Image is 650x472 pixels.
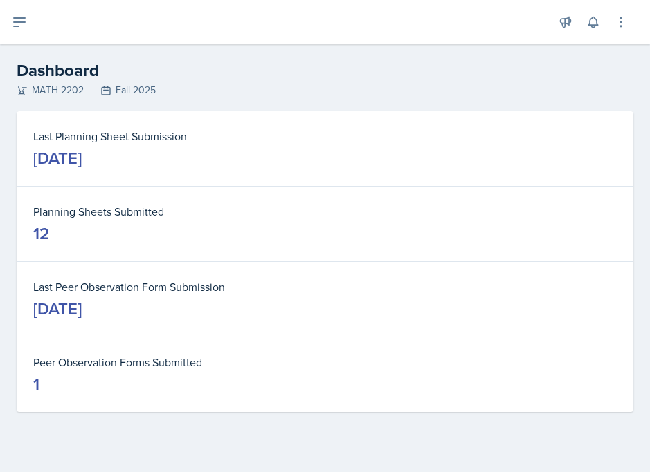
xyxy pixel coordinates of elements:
[33,373,39,395] div: 1
[33,223,49,245] div: 12
[33,279,617,295] dt: Last Peer Observation Form Submission
[33,298,82,320] div: [DATE]
[17,58,633,83] h2: Dashboard
[33,147,82,169] div: [DATE]
[17,83,633,97] div: MATH 2202 Fall 2025
[33,128,617,144] dt: Last Planning Sheet Submission
[33,354,617,370] dt: Peer Observation Forms Submitted
[33,203,617,220] dt: Planning Sheets Submitted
